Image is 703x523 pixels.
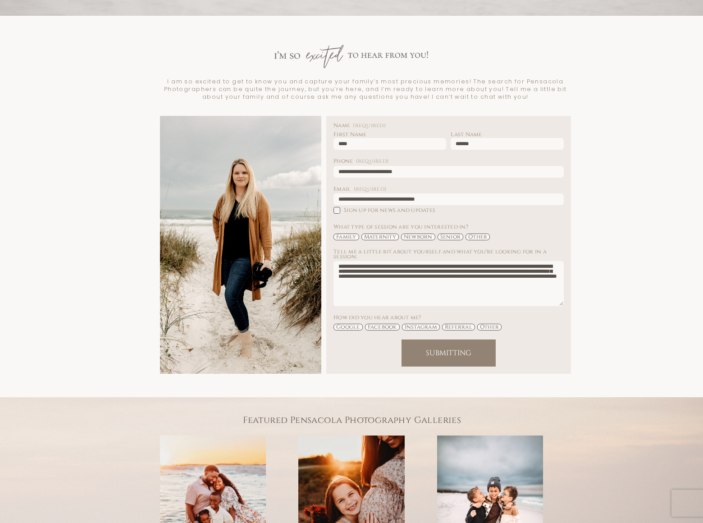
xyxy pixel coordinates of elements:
span: Maternity [361,234,399,240]
span: Phone [333,159,353,164]
span: Google [333,324,362,330]
span: (required) [354,187,386,192]
span: Sign up for news and updates [344,208,435,213]
span: Other [477,324,502,330]
span: Senior [438,234,463,240]
span: Email [333,187,351,192]
input: Sign up for news and updates [333,207,340,214]
span: Tell me a little bit about yourself and what you're looking for in a session: [333,249,563,259]
div: Last Name [451,132,563,138]
div: First Name [333,132,446,138]
span: How did you hear about me? [333,315,421,320]
span: Facebook [365,324,400,330]
span: (required) [356,159,388,164]
span: What type of session are you interested in? [333,225,468,229]
span: Referral [442,324,475,330]
span: Other [466,234,490,240]
span: Submitting [426,348,471,358]
span: Newborn [401,234,435,240]
span: Name [333,123,350,128]
button: SubmittingSubmitting [402,339,496,367]
span: Family [333,234,359,240]
span: (required) [353,123,385,128]
p: I am so excited to get to know you and capture your family’s most precious memories! The search f... [160,78,571,101]
h2: Featured Pensacola Photography Galleries [243,416,461,425]
span: Instagram [402,324,440,330]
